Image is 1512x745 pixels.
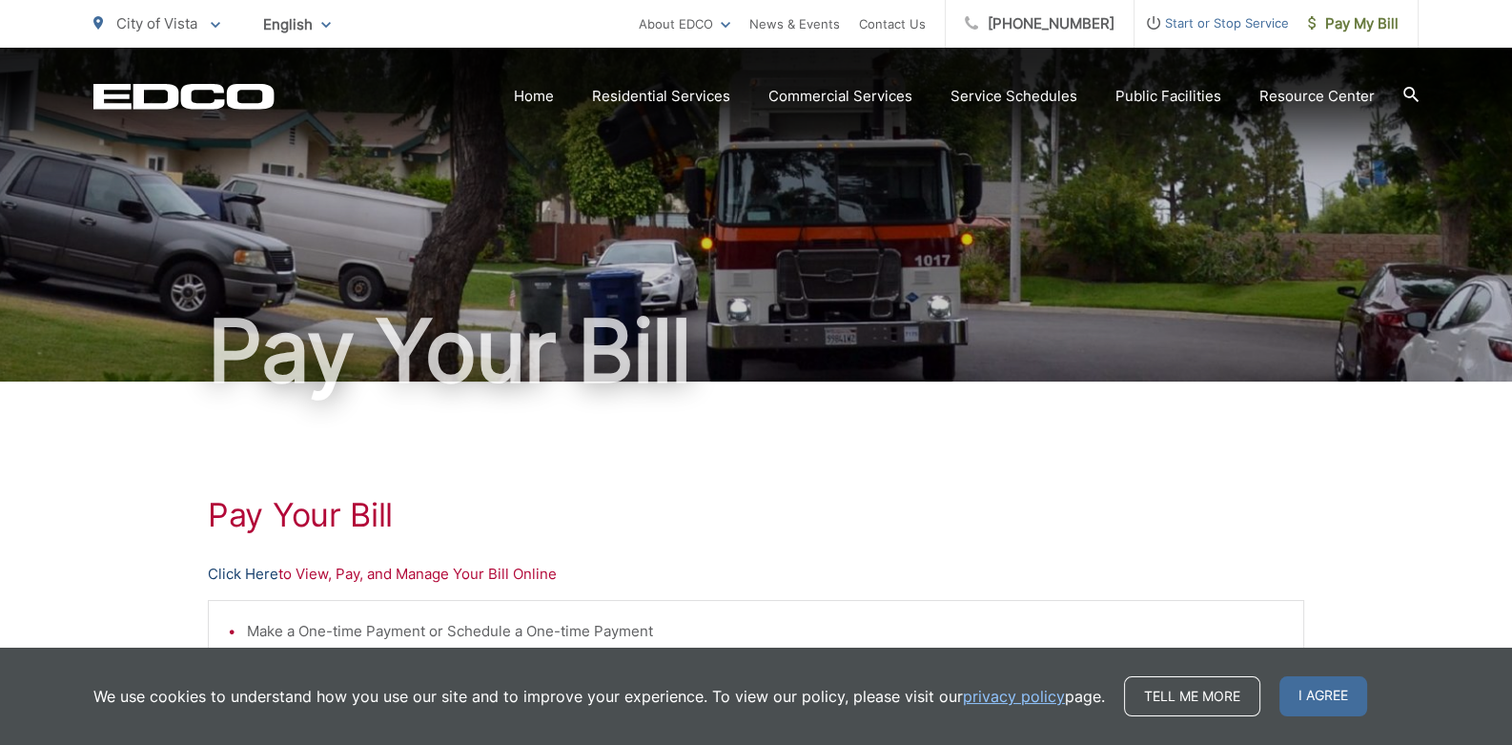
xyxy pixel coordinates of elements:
[749,12,840,35] a: News & Events
[592,85,730,108] a: Residential Services
[1308,12,1399,35] span: Pay My Bill
[93,303,1419,399] h1: Pay Your Bill
[208,563,278,586] a: Click Here
[1115,85,1221,108] a: Public Facilities
[514,85,554,108] a: Home
[963,685,1065,708] a: privacy policy
[859,12,926,35] a: Contact Us
[247,620,1284,643] li: Make a One-time Payment or Schedule a One-time Payment
[1279,676,1367,716] span: I agree
[116,14,197,32] span: City of Vista
[208,496,1304,534] h1: Pay Your Bill
[249,8,345,41] span: English
[93,685,1105,708] p: We use cookies to understand how you use our site and to improve your experience. To view our pol...
[93,83,275,110] a: EDCD logo. Return to the homepage.
[950,85,1077,108] a: Service Schedules
[768,85,912,108] a: Commercial Services
[1124,676,1260,716] a: Tell me more
[208,563,1304,586] p: to View, Pay, and Manage Your Bill Online
[1259,85,1375,108] a: Resource Center
[639,12,730,35] a: About EDCO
